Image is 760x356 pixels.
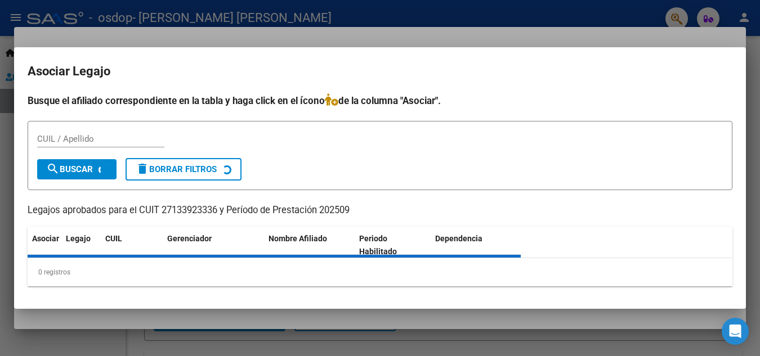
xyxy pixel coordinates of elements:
datatable-header-cell: CUIL [101,227,163,264]
button: Borrar Filtros [126,158,242,181]
button: Buscar [37,159,117,179]
datatable-header-cell: Periodo Habilitado [355,227,431,264]
mat-icon: delete [136,162,149,175]
datatable-header-cell: Asociar [28,227,61,264]
h4: Busque el afiliado correspondiente en la tabla y haga click en el ícono de la columna "Asociar". [28,93,732,108]
datatable-header-cell: Dependencia [431,227,521,264]
div: 0 registros [28,258,732,286]
span: Asociar [32,234,59,243]
datatable-header-cell: Gerenciador [163,227,264,264]
span: Borrar Filtros [136,164,217,174]
span: Dependencia [435,234,482,243]
span: Buscar [46,164,93,174]
mat-icon: search [46,162,60,175]
datatable-header-cell: Legajo [61,227,101,264]
datatable-header-cell: Nombre Afiliado [264,227,355,264]
div: Open Intercom Messenger [722,318,749,345]
span: Gerenciador [167,234,212,243]
span: Nombre Afiliado [269,234,327,243]
h2: Asociar Legajo [28,61,732,82]
span: Periodo Habilitado [359,234,397,256]
span: Legajo [66,234,91,243]
span: CUIL [105,234,122,243]
p: Legajos aprobados para el CUIT 27133923336 y Período de Prestación 202509 [28,204,732,218]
